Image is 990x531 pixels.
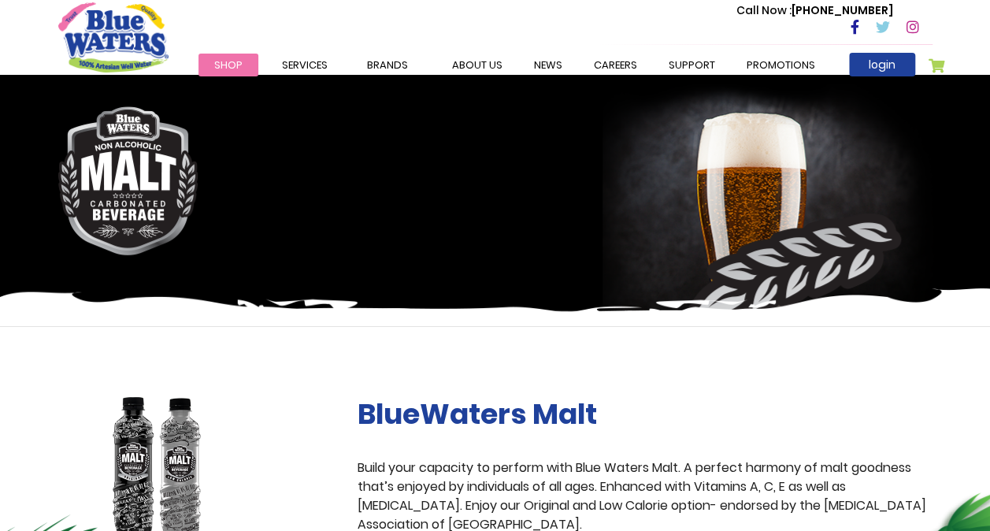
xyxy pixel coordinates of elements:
img: malt-banner-right.png [603,83,944,355]
a: store logo [58,2,169,72]
a: support [653,54,731,76]
span: Call Now : [736,2,792,18]
a: careers [578,54,653,76]
span: Services [282,58,328,72]
img: malt-logo.png [58,106,198,255]
span: Shop [214,58,243,72]
a: login [849,53,915,76]
p: [PHONE_NUMBER] [736,2,893,19]
h2: BlueWaters Malt [358,397,933,431]
a: News [518,54,578,76]
span: Brands [367,58,408,72]
a: Promotions [731,54,831,76]
a: about us [436,54,518,76]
